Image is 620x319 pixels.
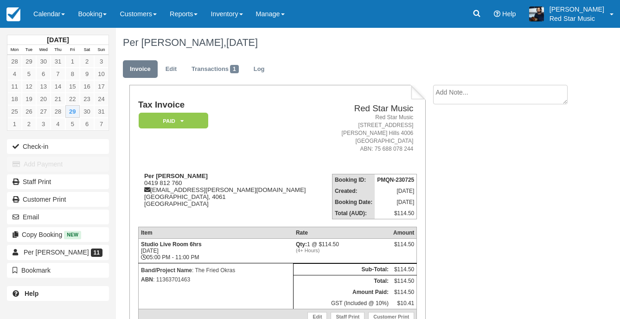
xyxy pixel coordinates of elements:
[80,118,94,130] a: 6
[7,80,22,93] a: 11
[80,80,94,93] a: 16
[36,80,51,93] a: 13
[393,241,414,255] div: $114.50
[94,45,109,55] th: Sun
[391,275,417,287] td: $114.50
[230,65,239,73] span: 1
[22,68,36,80] a: 5
[51,68,65,80] a: 7
[247,60,272,78] a: Log
[94,93,109,105] a: 24
[185,60,246,78] a: Transactions1
[529,6,544,21] img: A1
[36,55,51,68] a: 30
[7,286,109,301] a: Help
[375,185,417,197] td: [DATE]
[22,93,36,105] a: 19
[294,227,391,238] th: Rate
[36,105,51,118] a: 27
[332,208,375,219] th: Total (AUD):
[294,287,391,298] th: Amount Paid:
[51,45,65,55] th: Thu
[91,249,102,257] span: 11
[65,93,80,105] a: 22
[141,267,192,274] strong: Band/Project Name
[296,248,389,253] em: (4+ Hours)
[123,60,158,78] a: Invoice
[64,231,81,239] span: New
[138,227,293,238] th: Item
[65,118,80,130] a: 5
[65,80,80,93] a: 15
[139,113,208,129] em: Paid
[332,185,375,197] th: Created:
[7,93,22,105] a: 18
[226,37,258,48] span: [DATE]
[94,55,109,68] a: 3
[141,275,291,284] p: : 11363701463
[327,114,413,153] address: Red Star Music [STREET_ADDRESS] [PERSON_NAME] Hills 4006 [GEOGRAPHIC_DATA] ABN: 75 688 078 244
[36,93,51,105] a: 20
[51,80,65,93] a: 14
[294,238,391,263] td: 1 @ $114.50
[7,55,22,68] a: 28
[51,55,65,68] a: 31
[6,7,20,21] img: checkfront-main-nav-mini-logo.png
[375,197,417,208] td: [DATE]
[22,105,36,118] a: 26
[391,287,417,298] td: $114.50
[7,118,22,130] a: 1
[7,227,109,242] button: Copy Booking New
[138,112,205,129] a: Paid
[36,45,51,55] th: Wed
[294,263,391,275] th: Sub-Total:
[22,118,36,130] a: 2
[7,139,109,154] button: Check-in
[36,118,51,130] a: 3
[141,241,202,248] strong: Studio Live Room 6hrs
[7,263,109,278] button: Bookmark
[80,93,94,105] a: 23
[7,245,109,260] a: Per [PERSON_NAME] 11
[94,68,109,80] a: 10
[94,105,109,118] a: 31
[159,60,184,78] a: Edit
[7,105,22,118] a: 25
[51,118,65,130] a: 4
[377,177,414,183] strong: PMQN-230725
[7,45,22,55] th: Mon
[80,105,94,118] a: 30
[36,68,51,80] a: 6
[294,275,391,287] th: Total:
[332,197,375,208] th: Booking Date:
[391,298,417,309] td: $10.41
[25,290,38,297] b: Help
[80,55,94,68] a: 2
[494,11,500,17] i: Help
[22,45,36,55] th: Tue
[144,172,208,179] strong: Per [PERSON_NAME]
[7,210,109,224] button: Email
[391,263,417,275] td: $114.50
[7,157,109,172] button: Add Payment
[65,55,80,68] a: 1
[502,10,516,18] span: Help
[296,241,307,248] strong: Qty
[65,68,80,80] a: 8
[294,298,391,309] td: GST (Included @ 10%)
[332,174,375,185] th: Booking ID:
[51,105,65,118] a: 28
[24,249,89,256] span: Per [PERSON_NAME]
[47,36,69,44] strong: [DATE]
[138,100,323,110] h1: Tax Invoice
[22,80,36,93] a: 12
[94,80,109,93] a: 17
[391,227,417,238] th: Amount
[51,93,65,105] a: 21
[80,68,94,80] a: 9
[123,37,574,48] h1: Per [PERSON_NAME],
[375,208,417,219] td: $114.50
[138,238,293,263] td: [DATE] 05:00 PM - 11:00 PM
[141,266,291,275] p: : The Fried Okras
[65,45,80,55] th: Fri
